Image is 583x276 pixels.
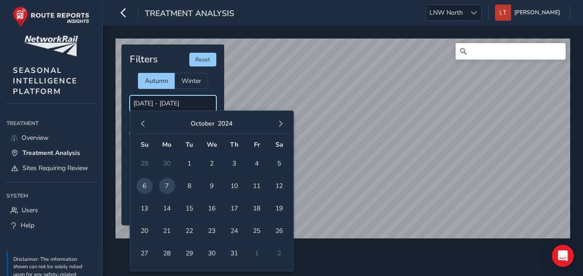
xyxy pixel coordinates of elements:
span: 11 [249,178,265,194]
span: Treatment Analysis [22,149,80,157]
span: 1 [181,155,198,171]
span: Mo [162,140,171,149]
span: 19 [271,200,287,216]
span: 29 [181,245,198,261]
span: 7 [159,178,175,194]
span: 4 [249,155,265,171]
button: Reset [189,53,216,66]
a: Sites Requiring Review [6,160,96,176]
span: 22 [181,223,198,239]
button: 2024 [218,119,232,128]
span: 23 [204,223,220,239]
img: diamond-layout [495,5,511,21]
span: 24 [226,223,242,239]
span: 10 [226,178,242,194]
a: Users [6,203,96,218]
a: Help [6,218,96,233]
span: LNW North [426,5,466,20]
span: Help [21,221,34,230]
span: 9 [204,178,220,194]
button: October [191,119,214,128]
span: 8 [181,178,198,194]
div: Autumn [138,73,175,89]
div: System [6,189,96,203]
span: 20 [137,223,153,239]
span: Fr [254,140,260,149]
span: Sites Requiring Review [22,164,88,172]
a: Overview [6,130,96,145]
span: Tu [186,140,193,149]
div: Treatment [6,116,96,130]
span: 18 [249,200,265,216]
span: SEASONAL INTELLIGENCE PLATFORM [13,65,77,97]
canvas: Map [115,39,570,238]
span: 5 [271,155,287,171]
button: [PERSON_NAME] [495,5,563,21]
span: Overview [22,133,49,142]
span: 14 [159,200,175,216]
span: Sa [275,140,283,149]
img: customer logo [24,36,78,56]
img: rr logo [13,6,89,27]
div: Winter [175,73,208,89]
span: 30 [204,245,220,261]
span: Autumn [145,77,168,85]
span: 2 [204,155,220,171]
h4: Filters [130,54,158,65]
span: 21 [159,223,175,239]
span: 3 [226,155,242,171]
div: Open Intercom Messenger [552,245,574,267]
span: 15 [181,200,198,216]
span: Winter [181,77,201,85]
span: [PERSON_NAME] [514,5,560,21]
span: 16 [204,200,220,216]
span: 27 [137,245,153,261]
span: We [207,140,217,149]
span: 25 [249,223,265,239]
span: 12 [271,178,287,194]
span: 31 [226,245,242,261]
span: Users [22,206,38,215]
span: 28 [159,245,175,261]
input: Search [456,43,566,60]
span: 26 [271,223,287,239]
a: Treatment Analysis [6,145,96,160]
span: Th [230,140,238,149]
span: 17 [226,200,242,216]
span: 13 [137,200,153,216]
span: Su [141,140,148,149]
span: Treatment Analysis [145,8,234,21]
span: 6 [137,178,153,194]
